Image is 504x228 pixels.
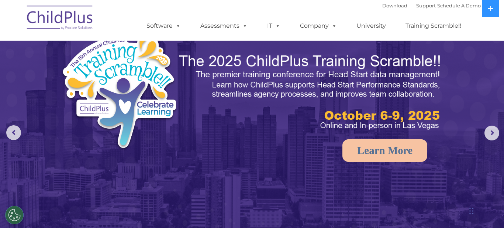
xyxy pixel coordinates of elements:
[382,3,407,8] a: Download
[139,18,188,33] a: Software
[382,3,481,8] font: |
[437,3,481,8] a: Schedule A Demo
[5,206,24,224] button: Cookies Settings
[260,18,288,33] a: IT
[293,18,344,33] a: Company
[467,193,504,228] iframe: Chat Widget
[469,200,474,222] div: Drag
[416,3,436,8] a: Support
[398,18,469,33] a: Training Scramble!!
[342,139,427,162] a: Learn More
[349,18,393,33] a: University
[23,0,97,37] img: ChildPlus by Procare Solutions
[193,18,255,33] a: Assessments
